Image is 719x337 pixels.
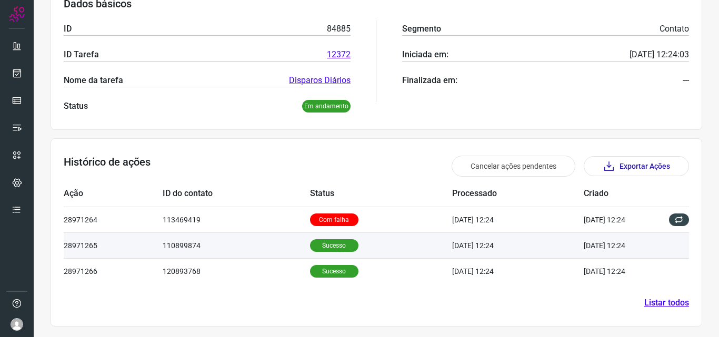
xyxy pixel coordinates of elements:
td: 120893768 [163,258,309,284]
td: [DATE] 12:24 [452,207,584,232]
p: [DATE] 12:24:03 [630,48,689,61]
img: avatar-user-boy.jpg [11,318,23,331]
p: Contato [660,23,689,35]
p: Com falha [310,213,358,226]
h3: Histórico de ações [64,156,151,177]
td: [DATE] 12:24 [584,258,657,284]
td: ID do contato [163,181,309,207]
a: 12372 [327,48,351,61]
td: 28971266 [64,258,163,284]
p: Sucesso [310,239,358,252]
td: 110899874 [163,232,309,258]
td: Criado [584,181,657,207]
td: Status [310,181,453,207]
td: [DATE] 12:24 [452,258,584,284]
a: Disparos Diários [289,74,351,87]
td: 28971264 [64,207,163,232]
p: Em andamento [302,100,351,113]
td: [DATE] 12:24 [452,232,584,258]
td: Ação [64,181,163,207]
p: --- [683,74,689,87]
button: Cancelar ações pendentes [452,156,575,177]
p: Segmento [402,23,441,35]
p: Finalizada em: [402,74,457,87]
td: Processado [452,181,584,207]
td: 28971265 [64,232,163,258]
img: Logo [9,6,25,22]
p: ID Tarefa [64,48,99,61]
a: Listar todos [644,297,689,309]
td: 113469419 [163,207,309,232]
p: Sucesso [310,265,358,278]
td: [DATE] 12:24 [584,232,657,258]
p: Nome da tarefa [64,74,123,87]
p: 84885 [327,23,351,35]
p: Iniciada em: [402,48,448,61]
button: Exportar Ações [584,156,689,176]
p: ID [64,23,72,35]
p: Status [64,100,88,113]
td: [DATE] 12:24 [584,207,657,232]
